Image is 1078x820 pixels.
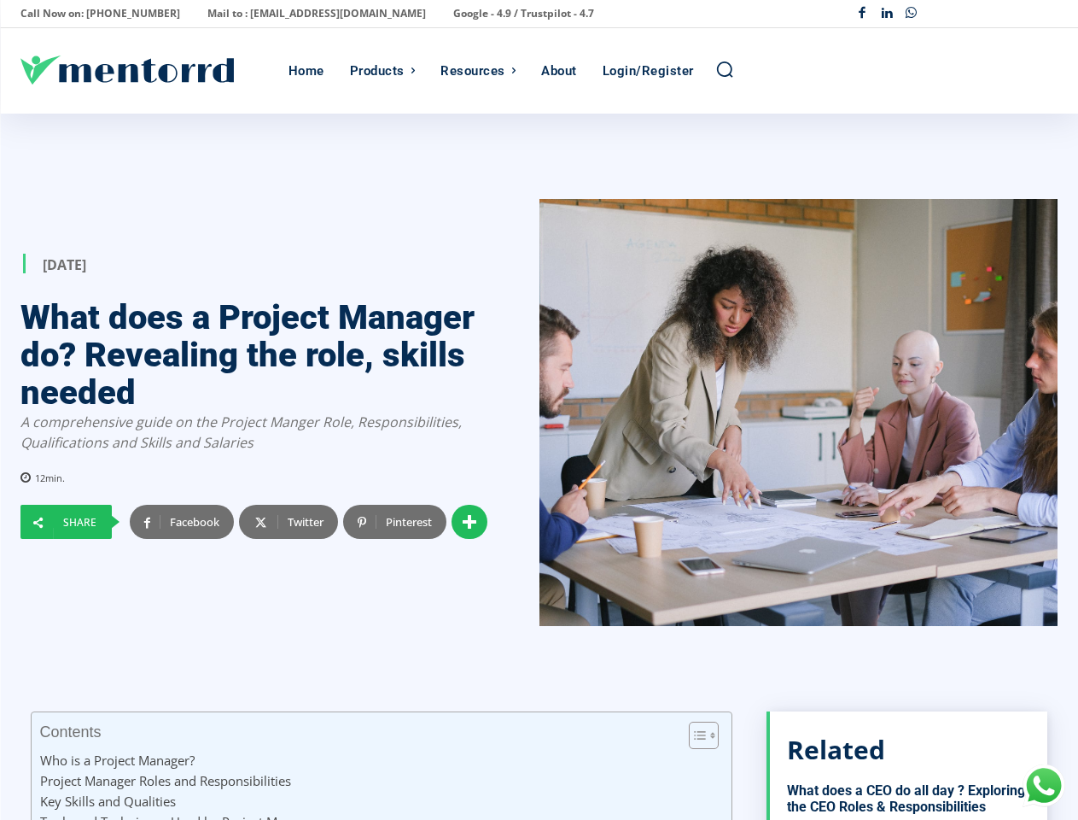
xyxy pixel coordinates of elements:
p: A comprehensive guide on the Project Manger Role, Responsibilities, Qualifications and Skills and... [20,412,488,453]
a: Twitter [239,505,338,539]
a: Whatsapp [899,2,924,26]
a: Project Manager Roles and Responsibilities [40,770,291,791]
a: Pinterest [343,505,446,539]
div: Home [288,28,324,114]
p: Google - 4.9 / Trustpilot - 4.7 [453,2,594,26]
div: Facebook [160,505,234,539]
a: Search [715,60,734,79]
span: min. [45,471,65,484]
p: Mail to : [EMAIL_ADDRESS][DOMAIN_NAME] [207,2,426,26]
div: Resources [440,28,505,114]
a: Logo [20,56,280,85]
a: Linkedin [875,2,900,26]
div: Login/Register [603,28,694,114]
p: Contents [40,723,102,741]
a: Facebook [130,505,234,539]
a: Home [280,28,333,114]
div: Pinterest [376,505,446,539]
a: Resources [432,28,524,114]
h3: Related [787,737,885,763]
a: Key Skills and Qualities [40,791,176,811]
div: Products [350,28,405,114]
a: Who is a Project Manager? [40,750,195,770]
p: Call Now on: [PHONE_NUMBER] [20,2,180,26]
span: 12 [35,471,45,484]
a: Toggle Table of Content [676,721,714,750]
h1: What does a Project Manager do? Revealing the role, skills needed [20,299,488,412]
a: What does a CEO do all day ? Exploring the CEO Roles & Responsibilities [787,782,1025,815]
a: Login/Register [594,28,702,114]
a: About [533,28,586,114]
div: About [541,28,577,114]
div: Chat with Us [1023,764,1065,807]
time: [DATE] [43,255,86,273]
a: Facebook [850,2,875,26]
div: Share [53,518,111,528]
div: Twitter [277,505,338,539]
a: Products [341,28,424,114]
